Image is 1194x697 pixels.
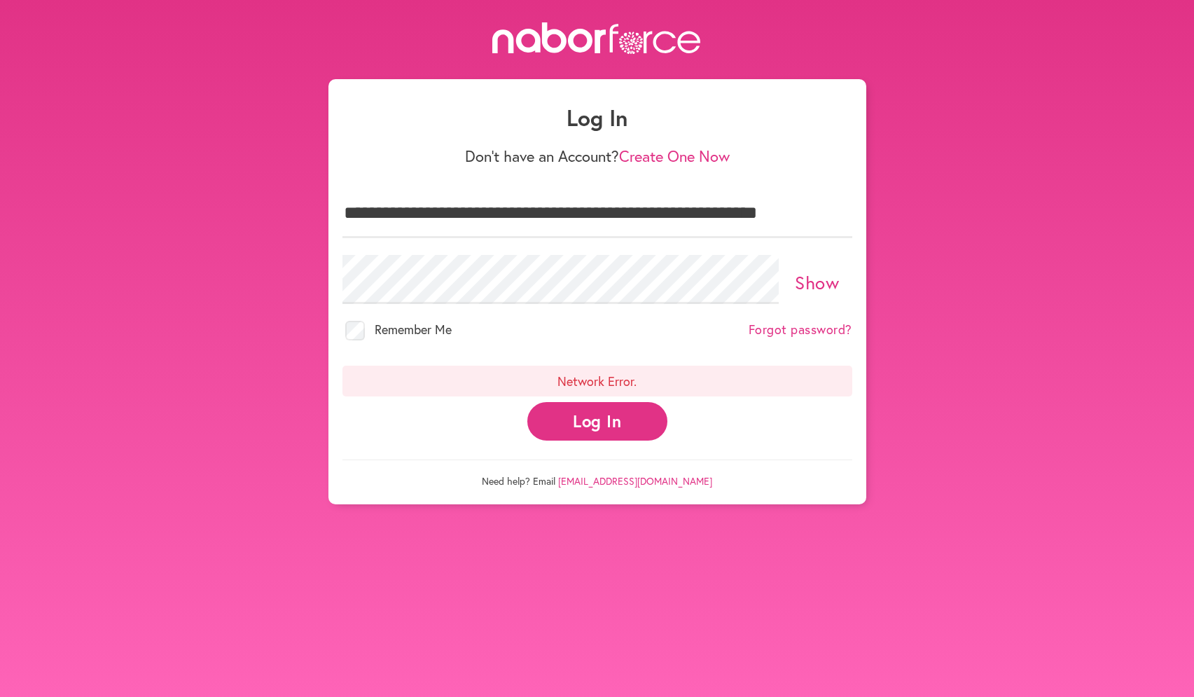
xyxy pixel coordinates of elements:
[342,104,852,131] h1: Log In
[749,322,852,338] a: Forgot password?
[342,460,852,488] p: Need help? Email
[342,366,852,396] p: Network Error.
[558,474,712,488] a: [EMAIL_ADDRESS][DOMAIN_NAME]
[375,321,452,338] span: Remember Me
[795,270,839,294] a: Show
[619,146,730,166] a: Create One Now
[342,147,852,165] p: Don't have an Account?
[527,402,667,441] button: Log In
